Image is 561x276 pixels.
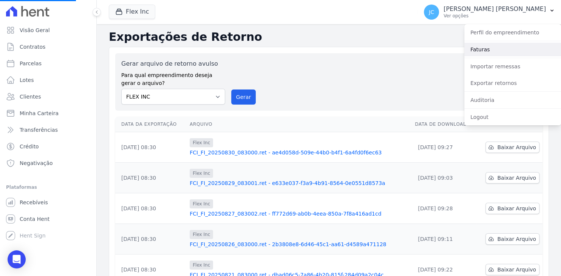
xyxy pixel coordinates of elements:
span: Lotes [20,76,34,84]
span: Negativação [20,159,53,167]
span: Transferências [20,126,58,134]
a: Recebíveis [3,195,93,210]
a: Conta Hent [3,211,93,227]
p: Ver opções [444,13,546,19]
span: Visão Geral [20,26,50,34]
span: Flex Inc [190,261,213,270]
span: Clientes [20,93,41,100]
a: Transferências [3,122,93,137]
td: [DATE] 09:11 [412,224,476,254]
a: Exportar retornos [464,76,561,90]
td: [DATE] 09:28 [412,193,476,224]
span: Flex Inc [190,230,213,239]
span: Minha Carteira [20,109,59,117]
a: Baixar Arquivo [485,233,539,245]
a: Logout [464,110,561,124]
a: Baixar Arquivo [485,203,539,214]
a: FCI_FI_20250829_083001.ret - e633e037-f3a9-4b91-8564-0e0551d8573a [190,179,409,187]
a: Visão Geral [3,23,93,38]
a: Perfil do empreendimento [464,26,561,39]
span: Parcelas [20,60,42,67]
a: Crédito [3,139,93,154]
th: Data da Exportação [115,117,187,132]
div: Plataformas [6,183,90,192]
button: JC [PERSON_NAME] [PERSON_NAME] Ver opções [418,2,561,23]
a: Negativação [3,156,93,171]
h2: Exportações de Retorno [109,30,549,44]
a: Contratos [3,39,93,54]
td: [DATE] 08:30 [115,224,187,254]
a: Lotes [3,72,93,88]
a: Minha Carteira [3,106,93,121]
div: Open Intercom Messenger [8,250,26,268]
label: Gerar arquivo de retorno avulso [121,59,225,68]
td: [DATE] 09:03 [412,163,476,193]
span: Baixar Arquivo [497,266,536,273]
span: Recebíveis [20,199,48,206]
a: Parcelas [3,56,93,71]
span: Flex Inc [190,169,213,178]
span: Flex Inc [190,199,213,208]
a: Clientes [3,89,93,104]
a: FCI_FI_20250830_083000.ret - ae4d058d-509e-44b0-b4f1-6a4fd0f6ec63 [190,149,409,156]
td: [DATE] 08:30 [115,193,187,224]
span: Baixar Arquivo [497,174,536,182]
span: Flex Inc [190,138,213,147]
span: Conta Hent [20,215,49,223]
a: Baixar Arquivo [485,172,539,183]
a: Importar remessas [464,60,561,73]
span: JC [429,9,434,15]
th: Arquivo [187,117,412,132]
td: [DATE] 08:30 [115,132,187,163]
a: FCI_FI_20250827_083002.ret - ff772d69-ab0b-4eea-850a-7f8a416ad1cd [190,210,409,217]
span: Baixar Arquivo [497,143,536,151]
a: Baixar Arquivo [485,264,539,275]
a: Baixar Arquivo [485,142,539,153]
th: Data de Download [412,117,476,132]
span: Baixar Arquivo [497,205,536,212]
a: FCI_FI_20250826_083000.ret - 2b3808e8-6d46-45c1-aa61-d4589a471128 [190,241,409,248]
a: Auditoria [464,93,561,107]
span: Contratos [20,43,45,51]
button: Gerar [231,89,256,105]
td: [DATE] 08:30 [115,163,187,193]
a: Faturas [464,43,561,56]
label: Para qual empreendimento deseja gerar o arquivo? [121,68,225,87]
span: Crédito [20,143,39,150]
span: Baixar Arquivo [497,235,536,243]
td: [DATE] 09:27 [412,132,476,163]
p: [PERSON_NAME] [PERSON_NAME] [444,5,546,13]
button: Flex Inc [109,5,155,19]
